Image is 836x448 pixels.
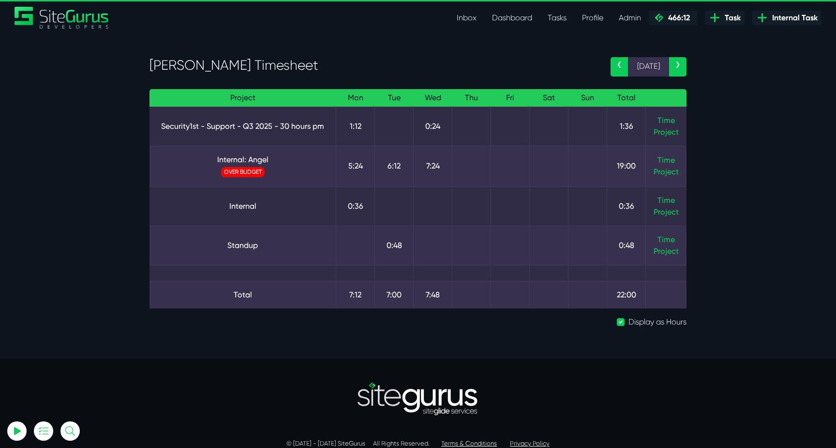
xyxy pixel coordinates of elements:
[649,11,697,25] a: 466:12
[375,89,414,107] th: Tue
[607,281,646,309] td: 22:00
[540,8,574,28] a: Tasks
[15,7,109,29] a: SiteGurus
[157,154,328,166] a: Internal: Angel
[657,235,675,244] a: Time
[574,8,611,28] a: Profile
[611,8,649,28] a: Admin
[484,8,540,28] a: Dashboard
[568,89,607,107] th: Sun
[414,146,452,186] td: 7:24
[336,146,375,186] td: 5:24
[721,12,741,24] span: Task
[654,126,679,138] a: Project
[510,440,550,447] a: Privacy Policy
[607,186,646,226] td: 0:36
[628,57,669,77] span: [DATE]
[375,146,414,186] td: 6:12
[336,89,375,107] th: Mon
[654,206,679,218] a: Project
[221,167,265,177] span: OVER BUDGET
[452,89,491,107] th: Thu
[657,116,675,125] a: Time
[657,155,675,165] a: Time
[336,281,375,309] td: 7:12
[157,121,328,132] a: Security1st - Support - Q3 2025 - 30 hours pm
[607,146,646,186] td: 19:00
[414,107,452,146] td: 0:24
[336,107,375,146] td: 1:12
[607,89,646,107] th: Total
[414,281,452,309] td: 7:48
[607,226,646,265] td: 0:48
[664,13,690,22] span: 466:12
[611,57,628,77] a: ‹
[491,89,530,107] th: Fri
[336,186,375,226] td: 0:36
[669,57,687,77] a: ›
[157,240,328,251] a: Standup
[530,89,568,107] th: Sat
[449,8,484,28] a: Inbox
[607,107,646,146] td: 1:36
[441,440,497,447] a: Terms & Conditions
[414,89,452,107] th: Wed
[654,166,679,178] a: Project
[654,246,679,257] a: Project
[149,281,336,309] td: Total
[15,7,109,29] img: Sitegurus Logo
[375,281,414,309] td: 7:00
[375,226,414,265] td: 0:48
[705,11,745,25] a: Task
[149,89,336,107] th: Project
[157,201,328,212] a: Internal
[657,196,675,205] a: Time
[628,316,687,328] label: Display as Hours
[149,57,596,74] h3: [PERSON_NAME] Timesheet
[768,12,818,24] span: Internal Task
[752,11,821,25] a: Internal Task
